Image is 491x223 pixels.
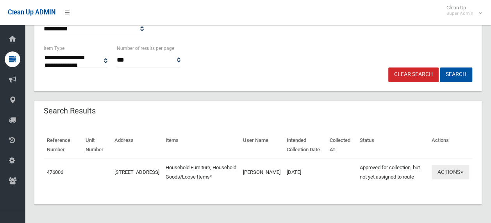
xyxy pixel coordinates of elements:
th: User Name [240,132,284,159]
small: Super Admin [446,11,473,16]
td: Approved for collection, but not yet assigned to route [356,159,429,186]
span: Clean Up [443,5,481,16]
header: Search Results [34,103,105,119]
a: [STREET_ADDRESS] [114,169,159,175]
th: Status [356,132,429,159]
button: Actions [432,165,469,179]
th: Intended Collection Date [284,132,327,159]
th: Items [162,132,240,159]
th: Collected At [327,132,356,159]
td: [DATE] [284,159,327,186]
td: [PERSON_NAME] [240,159,284,186]
a: 476006 [47,169,63,175]
th: Reference Number [44,132,82,159]
label: Item Type [44,44,64,53]
td: Household Furniture, Household Goods/Loose Items* [162,159,240,186]
th: Unit Number [82,132,111,159]
button: Search [440,67,472,82]
a: Clear Search [388,67,439,82]
th: Address [111,132,162,159]
label: Number of results per page [117,44,174,53]
th: Actions [429,132,472,159]
span: Clean Up ADMIN [8,9,55,16]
